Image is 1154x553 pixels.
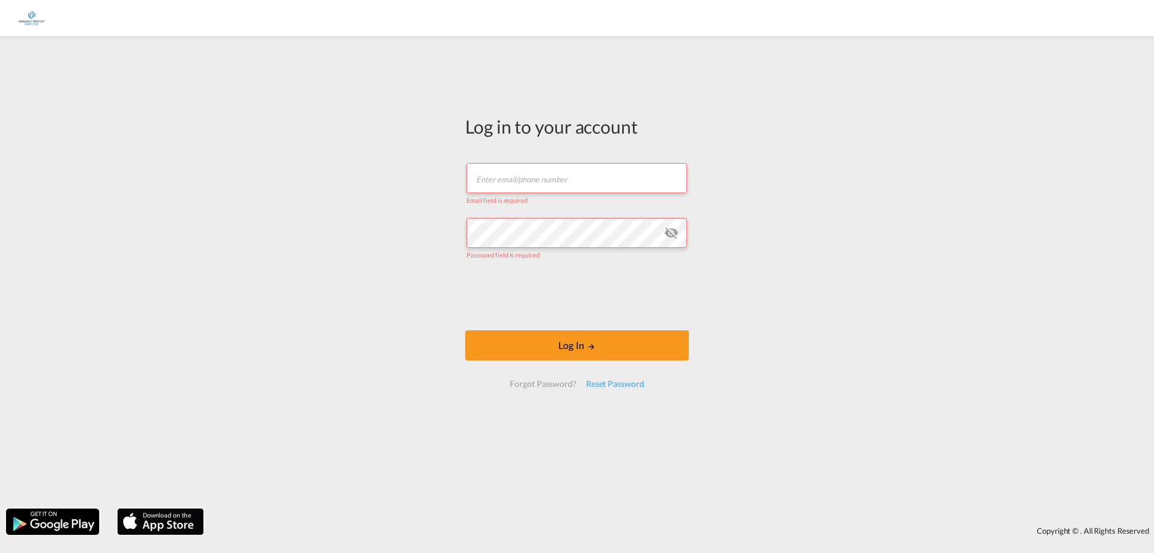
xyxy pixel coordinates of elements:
img: google.png [5,507,100,536]
div: Reset Password [581,373,649,395]
div: Log in to your account [465,114,689,139]
md-icon: icon-eye-off [664,226,679,240]
div: Copyright © . All Rights Reserved [210,521,1154,541]
img: 6a2c35f0b7c411ef99d84d375d6e7407.jpg [18,5,45,32]
div: Forgot Password? [505,373,581,395]
button: LOGIN [465,330,689,360]
iframe: reCAPTCHA [486,271,668,318]
img: apple.png [116,507,205,536]
span: Password field is required [466,251,539,259]
input: Enter email/phone number [466,163,687,193]
span: Email field is required [466,196,528,204]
